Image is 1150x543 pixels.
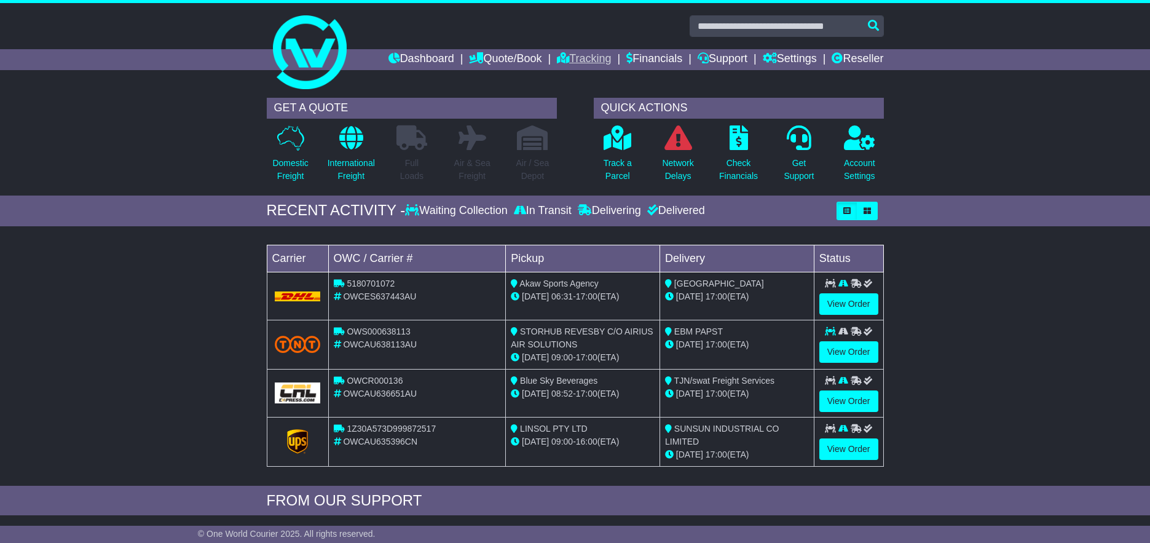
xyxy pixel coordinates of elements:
span: 06:31 [551,291,573,301]
a: GetSupport [783,125,814,189]
p: Track a Parcel [604,157,632,183]
span: OWCES637443AU [343,291,416,301]
span: LINSOL PTY LTD [520,424,587,434]
div: In Transit [511,204,575,218]
span: 17:00 [576,352,597,362]
span: STORHUB REVESBY C/O AIRIUS AIR SOLUTIONS [511,327,653,349]
span: OWCAU638113AU [343,339,417,349]
a: Track aParcel [603,125,632,189]
a: AccountSettings [843,125,876,189]
div: FROM OUR SUPPORT [267,492,884,510]
div: QUICK ACTIONS [594,98,884,119]
span: SUNSUN INDUSTRIAL CO LIMITED [665,424,779,446]
span: TJN/swat Freight Services [674,376,774,386]
a: View Order [819,341,878,363]
a: View Order [819,438,878,460]
span: OWCAU636651AU [343,389,417,398]
span: 1Z30A573D999872517 [347,424,436,434]
span: 08:52 [551,389,573,398]
a: Support [698,49,747,70]
a: Reseller [832,49,883,70]
td: Status [814,245,883,272]
span: [DATE] [676,450,703,459]
p: Domestic Freight [272,157,308,183]
img: DHL.png [275,291,321,301]
span: 17:00 [706,450,727,459]
a: CheckFinancials [719,125,758,189]
p: Full Loads [396,157,427,183]
span: 5180701072 [347,279,395,288]
span: 17:00 [576,389,597,398]
span: 17:00 [706,339,727,349]
span: [DATE] [676,339,703,349]
span: 17:00 [576,291,597,301]
span: [GEOGRAPHIC_DATA] [674,279,764,288]
p: Network Delays [662,157,693,183]
span: [DATE] [676,291,703,301]
span: [DATE] [522,352,549,362]
div: - (ETA) [511,290,655,303]
a: View Order [819,390,878,412]
p: Air / Sea Depot [516,157,549,183]
p: Check Financials [719,157,758,183]
span: OWCR000136 [347,376,403,386]
p: Air & Sea Freight [454,157,490,183]
div: (ETA) [665,290,809,303]
div: (ETA) [665,387,809,400]
div: GET A QUOTE [267,98,557,119]
a: InternationalFreight [327,125,376,189]
img: GetCarrierServiceLogo [287,429,308,454]
td: OWC / Carrier # [328,245,506,272]
span: 17:00 [706,389,727,398]
span: [DATE] [522,389,549,398]
img: GetCarrierServiceLogo [275,382,321,403]
span: OWCAU635396CN [343,437,417,446]
img: TNT_Domestic.png [275,336,321,352]
a: Settings [763,49,817,70]
div: - (ETA) [511,387,655,400]
a: Quote/Book [469,49,542,70]
a: Financials [626,49,682,70]
a: View Order [819,293,878,315]
td: Carrier [267,245,328,272]
span: © One World Courier 2025. All rights reserved. [198,529,376,539]
a: DomesticFreight [272,125,309,189]
span: Akaw Sports Agency [519,279,598,288]
div: RECENT ACTIVITY - [267,202,406,220]
span: OWS000638113 [347,327,411,336]
span: 09:00 [551,437,573,446]
p: International Freight [328,157,375,183]
a: NetworkDelays [661,125,694,189]
div: Delivered [644,204,705,218]
span: [DATE] [676,389,703,398]
td: Delivery [660,245,814,272]
span: EBM PAPST [674,327,723,336]
p: Get Support [784,157,814,183]
span: [DATE] [522,291,549,301]
p: Account Settings [844,157,875,183]
span: [DATE] [522,437,549,446]
span: 17:00 [706,291,727,301]
td: Pickup [506,245,660,272]
div: (ETA) [665,338,809,351]
div: Delivering [575,204,644,218]
div: - (ETA) [511,435,655,448]
a: Tracking [557,49,611,70]
div: - (ETA) [511,351,655,364]
span: 09:00 [551,352,573,362]
span: Blue Sky Beverages [520,376,597,386]
a: Dashboard [388,49,454,70]
div: Waiting Collection [405,204,510,218]
span: 16:00 [576,437,597,446]
div: (ETA) [665,448,809,461]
